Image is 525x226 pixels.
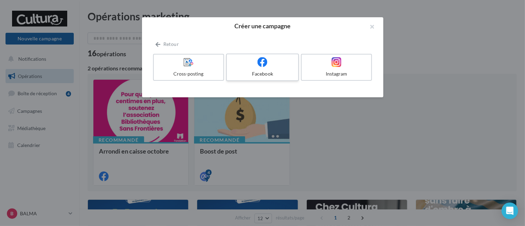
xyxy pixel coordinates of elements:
div: Facebook [230,70,295,77]
div: Instagram [304,70,369,77]
div: Open Intercom Messenger [502,203,518,219]
h2: Créer une campagne [153,23,372,29]
div: Cross-posting [157,70,221,77]
button: Retour [153,40,182,48]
